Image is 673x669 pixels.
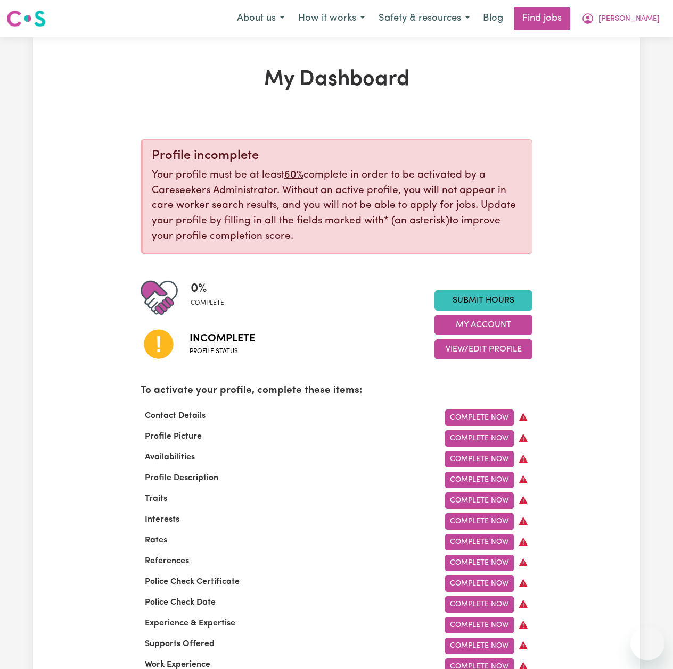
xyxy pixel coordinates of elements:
a: Complete Now [445,617,514,633]
span: Supports Offered [141,640,219,648]
a: Complete Now [445,409,514,426]
a: Complete Now [445,596,514,613]
span: Traits [141,495,171,503]
u: 60% [284,170,303,180]
span: [PERSON_NAME] [598,13,660,25]
h1: My Dashboard [141,67,532,93]
button: View/Edit Profile [434,339,532,359]
a: Complete Now [445,534,514,550]
span: Police Check Date [141,598,220,607]
span: Incomplete [190,331,255,347]
button: My Account [434,315,532,335]
span: an asterisk [384,216,449,226]
a: Complete Now [445,638,514,654]
button: My Account [574,7,667,30]
a: Complete Now [445,451,514,467]
button: About us [230,7,291,30]
a: Complete Now [445,492,514,509]
span: Profile Picture [141,432,206,441]
a: Complete Now [445,555,514,571]
p: Your profile must be at least complete in order to be activated by a Careseekers Administrator. W... [152,168,523,245]
div: Profile completeness: 0% [191,279,233,316]
iframe: Button to launch messaging window [630,626,664,660]
a: Complete Now [445,575,514,592]
button: Safety & resources [372,7,477,30]
span: Interests [141,515,184,524]
span: References [141,557,193,565]
span: Contact Details [141,412,210,420]
a: Complete Now [445,513,514,530]
button: How it works [291,7,372,30]
a: Blog [477,7,510,30]
a: Complete Now [445,472,514,488]
span: Profile Description [141,474,223,482]
a: Find jobs [514,7,570,30]
span: Availabilities [141,453,199,462]
a: Careseekers logo [6,6,46,31]
div: Profile incomplete [152,148,523,164]
img: Careseekers logo [6,9,46,28]
span: Work Experience [141,660,215,669]
span: Experience & Expertise [141,619,240,628]
a: Submit Hours [434,290,532,311]
span: 0 % [191,279,224,298]
p: To activate your profile, complete these items: [141,383,532,399]
span: complete [191,298,224,308]
span: Profile status [190,347,255,356]
a: Complete Now [445,430,514,447]
span: Police Check Certificate [141,578,244,586]
span: Rates [141,536,171,545]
